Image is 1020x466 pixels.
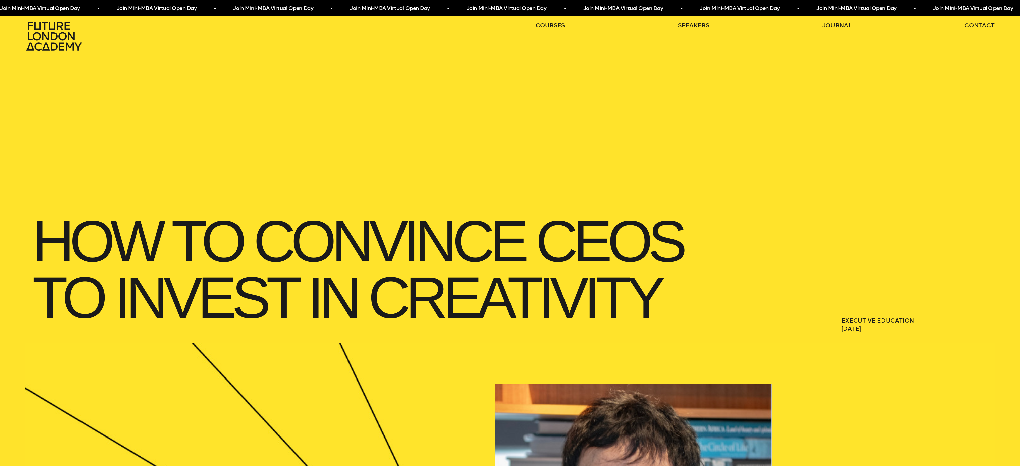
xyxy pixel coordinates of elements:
span: [DATE] [842,325,995,333]
span: • [447,3,449,15]
a: speakers [678,21,709,30]
span: • [797,3,799,15]
a: contact [964,21,995,30]
span: • [564,3,566,15]
span: • [914,3,916,15]
span: • [214,3,216,15]
h1: How to convince CEOs to invest in creativity [25,207,740,333]
a: Executive Education [842,316,995,325]
a: courses [536,21,565,30]
span: • [681,3,682,15]
a: journal [822,21,852,30]
span: • [331,3,332,15]
span: • [97,3,99,15]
